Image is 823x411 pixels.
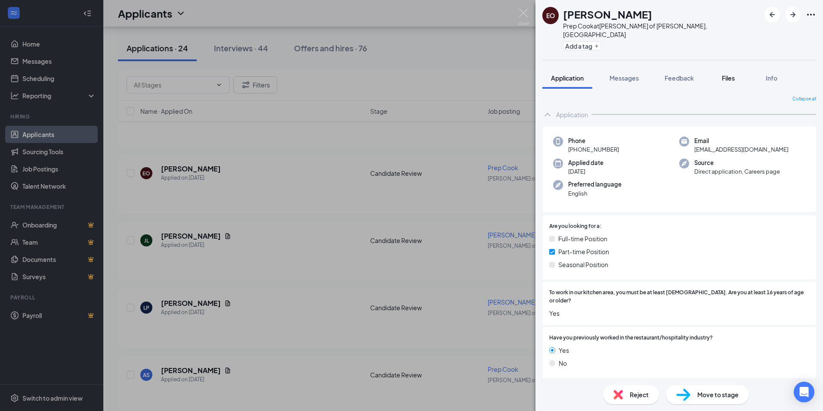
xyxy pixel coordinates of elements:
span: Feedback [665,74,694,82]
span: Yes [549,308,809,318]
span: [PHONE_NUMBER] [568,145,619,154]
span: Email [694,137,789,145]
span: Have you previously worked in the restaurant/hospitality industry? [549,334,713,342]
span: Preferred language [568,180,622,189]
span: Application [551,74,584,82]
svg: Plus [594,44,599,49]
span: Part-time Position [558,247,609,256]
span: [EMAIL_ADDRESS][DOMAIN_NAME] [694,145,789,154]
span: Files [722,74,735,82]
svg: ArrowRight [788,9,798,20]
div: Open Intercom Messenger [794,382,814,402]
svg: Ellipses [806,9,816,20]
span: No [559,358,567,368]
button: ArrowRight [785,7,801,22]
span: Seasonal Position [558,260,608,269]
button: PlusAdd a tag [563,41,601,50]
span: English [568,189,622,198]
span: Info [766,74,777,82]
div: Application [556,110,588,119]
button: ArrowLeftNew [764,7,780,22]
span: To work in our kitchen area, you must be at least [DEMOGRAPHIC_DATA]. Are you at least 16 years o... [549,289,809,305]
span: Collapse all [792,96,816,103]
span: Are you looking for a: [549,222,601,230]
svg: ChevronUp [542,109,553,120]
svg: ArrowLeftNew [767,9,777,20]
span: Full-time Position [558,234,607,243]
span: Applied date [568,159,603,167]
div: Prep Cook at [PERSON_NAME] of [PERSON_NAME], [GEOGRAPHIC_DATA] [563,22,760,39]
span: Move to stage [697,390,739,399]
div: EO [546,11,555,20]
span: [DATE] [568,167,603,176]
span: Phone [568,137,619,145]
span: Direct application, Careers page [694,167,780,176]
span: Yes [559,346,569,355]
span: Messages [610,74,639,82]
span: Reject [630,390,649,399]
span: Source [694,159,780,167]
h1: [PERSON_NAME] [563,7,652,22]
